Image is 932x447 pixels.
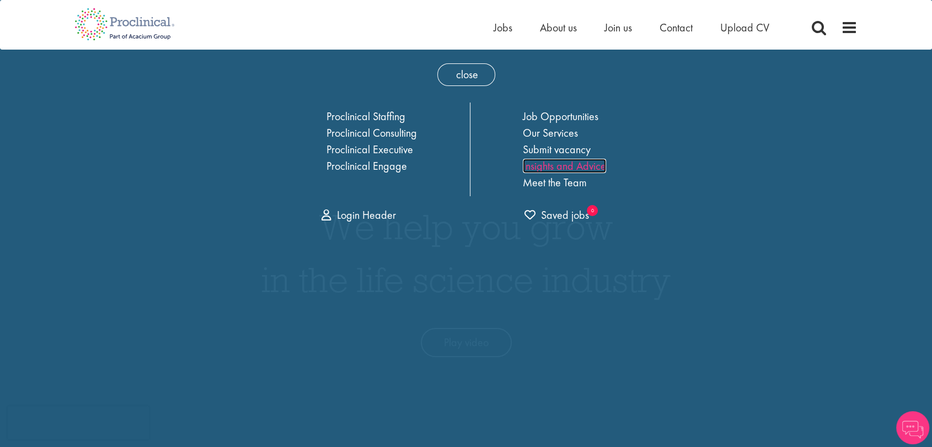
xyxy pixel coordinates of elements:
span: close [437,63,495,86]
a: Proclinical Executive [326,142,413,157]
a: Upload CV [720,20,769,35]
a: 0 jobs in shortlist [524,207,589,223]
a: Meet the Team [523,175,587,190]
img: Chatbot [896,411,929,444]
a: Login Header [322,208,396,222]
a: Jobs [494,20,512,35]
a: Join us [604,20,632,35]
span: Saved jobs [524,208,589,222]
a: Our Services [523,126,578,140]
a: Proclinical Engage [326,159,407,173]
a: Contact [660,20,693,35]
sub: 0 [587,205,598,216]
a: Proclinical Consulting [326,126,417,140]
a: Insights and Advice [523,159,606,173]
a: About us [540,20,577,35]
a: Submit vacancy [523,142,591,157]
a: Job Opportunities [523,109,598,123]
a: Proclinical Staffing [326,109,405,123]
